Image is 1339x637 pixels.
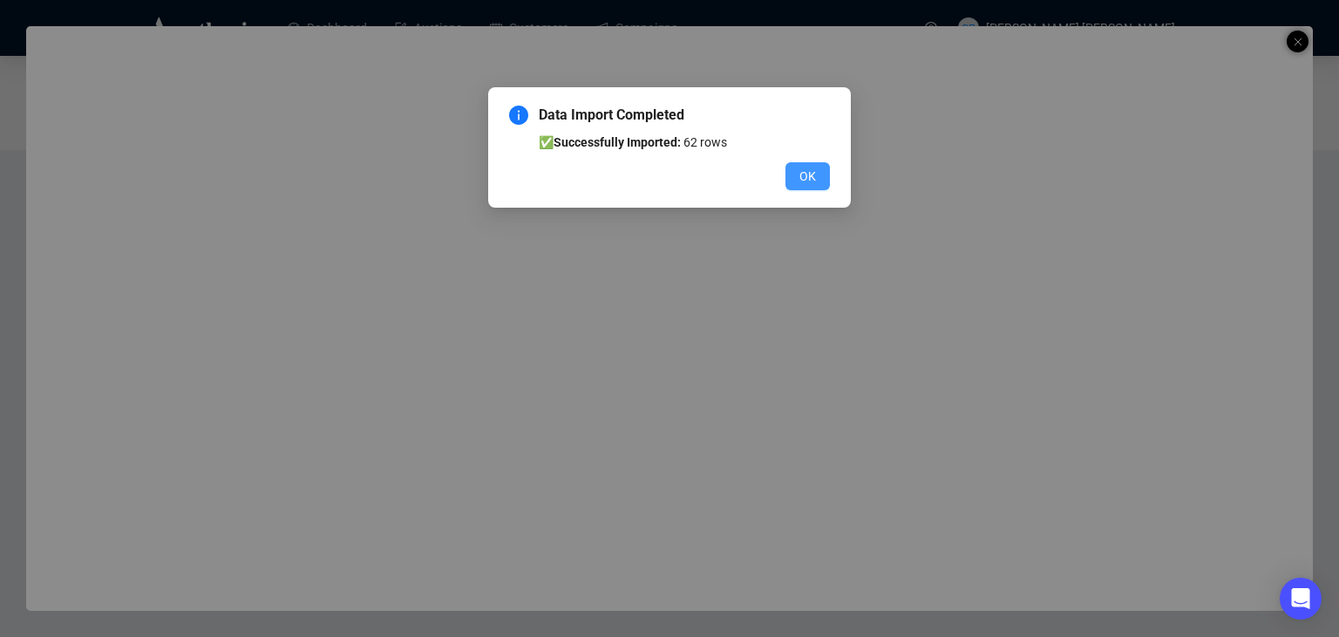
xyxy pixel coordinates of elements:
[799,167,816,186] span: OK
[554,135,681,149] b: Successfully Imported:
[1280,578,1322,620] div: Open Intercom Messenger
[539,105,830,126] span: Data Import Completed
[509,106,528,125] span: info-circle
[785,162,830,190] button: OK
[539,133,830,152] li: ✅ 62 rows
